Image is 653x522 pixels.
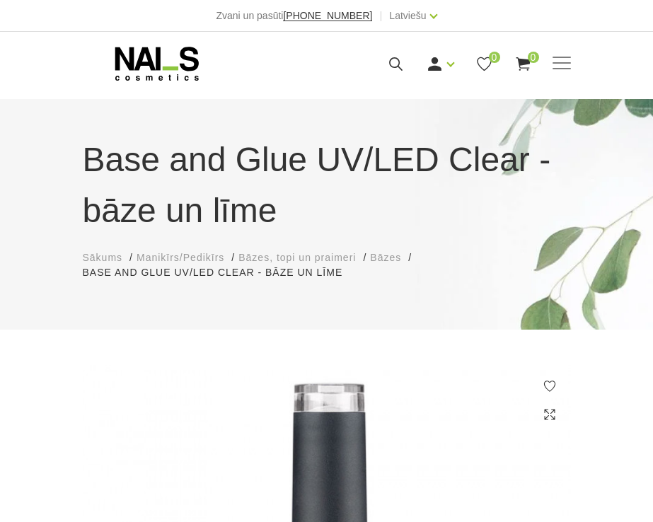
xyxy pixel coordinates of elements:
[137,252,224,263] span: Manikīrs/Pedikīrs
[83,250,123,265] a: Sākums
[283,11,372,21] a: [PHONE_NUMBER]
[83,252,123,263] span: Sākums
[370,250,401,265] a: Bāzes
[283,10,372,21] span: [PHONE_NUMBER]
[238,250,356,265] a: Bāzes, topi un praimeri
[216,7,372,24] div: Zvani un pasūti
[379,7,382,24] span: |
[389,7,426,24] a: Latviešu
[528,52,539,63] span: 0
[489,52,500,63] span: 0
[83,265,357,280] li: Base and Glue UV/LED Clear - bāze un līme
[514,55,532,73] a: 0
[370,252,401,263] span: Bāzes
[83,134,571,236] h1: Base and Glue UV/LED Clear - bāze un līme
[238,252,356,263] span: Bāzes, topi un praimeri
[137,250,224,265] a: Manikīrs/Pedikīrs
[475,55,493,73] a: 0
